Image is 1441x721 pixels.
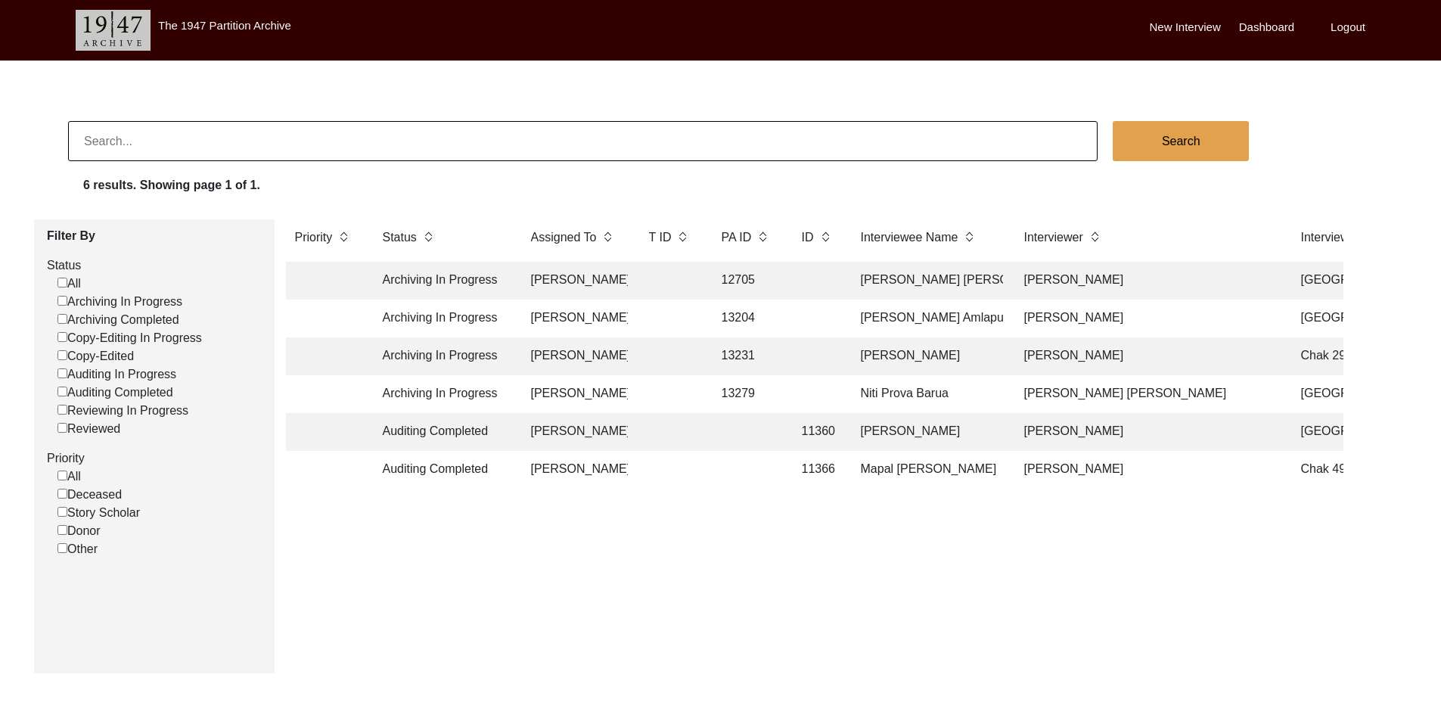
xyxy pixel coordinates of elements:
[793,451,840,489] td: 11366
[713,262,781,300] td: 12705
[76,10,151,51] img: header-logo.png
[374,413,510,451] td: Auditing Completed
[57,405,67,415] input: Reviewing In Progress
[531,228,597,247] label: Assigned To
[852,337,1003,375] td: [PERSON_NAME]
[423,228,433,245] img: sort-button.png
[1015,337,1280,375] td: [PERSON_NAME]
[57,365,176,384] label: Auditing In Progress
[374,262,510,300] td: Archiving In Progress
[57,471,67,480] input: All
[83,176,260,194] label: 6 results. Showing page 1 of 1.
[57,486,122,504] label: Deceased
[374,451,510,489] td: Auditing Completed
[374,375,510,413] td: Archiving In Progress
[374,300,510,337] td: Archiving In Progress
[57,525,67,535] input: Donor
[47,227,263,245] label: Filter By
[1015,375,1280,413] td: [PERSON_NAME] [PERSON_NAME]
[57,384,173,402] label: Auditing Completed
[374,337,510,375] td: Archiving In Progress
[522,262,628,300] td: [PERSON_NAME]
[338,228,349,245] img: sort-button.png
[522,337,628,375] td: [PERSON_NAME]
[793,413,840,451] td: 11360
[57,293,182,311] label: Archiving In Progress
[57,540,98,558] label: Other
[1015,413,1280,451] td: [PERSON_NAME]
[649,228,672,247] label: T ID
[602,228,613,245] img: sort-button.png
[57,420,120,438] label: Reviewed
[47,449,263,468] label: Priority
[522,300,628,337] td: [PERSON_NAME]
[713,300,781,337] td: 13204
[57,332,67,342] input: Copy-Editing In Progress
[964,228,974,245] img: sort-button.png
[57,423,67,433] input: Reviewed
[57,504,140,522] label: Story Scholar
[852,451,1003,489] td: Mapal [PERSON_NAME]
[57,350,67,360] input: Copy-Edited
[1239,19,1294,36] label: Dashboard
[57,507,67,517] input: Story Scholar
[57,311,179,329] label: Archiving Completed
[68,121,1098,161] input: Search...
[57,368,67,378] input: Auditing In Progress
[852,262,1003,300] td: [PERSON_NAME] [PERSON_NAME]
[1089,228,1100,245] img: sort-button.png
[57,402,188,420] label: Reviewing In Progress
[852,375,1003,413] td: Niti Prova Barua
[713,337,781,375] td: 13231
[861,228,958,247] label: Interviewee Name
[57,489,67,499] input: Deceased
[522,451,628,489] td: [PERSON_NAME]
[57,468,81,486] label: All
[57,329,202,347] label: Copy-Editing In Progress
[522,375,628,413] td: [PERSON_NAME]
[713,375,781,413] td: 13279
[757,228,768,245] img: sort-button.png
[383,228,417,247] label: Status
[1113,121,1249,161] button: Search
[1015,300,1280,337] td: [PERSON_NAME]
[1024,228,1083,247] label: Interviewer
[677,228,688,245] img: sort-button.png
[802,228,814,247] label: ID
[1150,19,1221,36] label: New Interview
[522,413,628,451] td: [PERSON_NAME]
[57,296,67,306] input: Archiving In Progress
[295,228,333,247] label: Priority
[57,314,67,324] input: Archiving Completed
[57,522,101,540] label: Donor
[57,278,67,287] input: All
[57,275,81,293] label: All
[57,347,134,365] label: Copy-Edited
[57,387,67,396] input: Auditing Completed
[852,300,1003,337] td: [PERSON_NAME] Amlapuri (Jambgi)
[57,543,67,553] input: Other
[158,19,291,32] label: The 1947 Partition Archive
[722,228,752,247] label: PA ID
[820,228,831,245] img: sort-button.png
[1331,19,1365,36] label: Logout
[1015,451,1280,489] td: [PERSON_NAME]
[1015,262,1280,300] td: [PERSON_NAME]
[852,413,1003,451] td: [PERSON_NAME]
[47,256,263,275] label: Status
